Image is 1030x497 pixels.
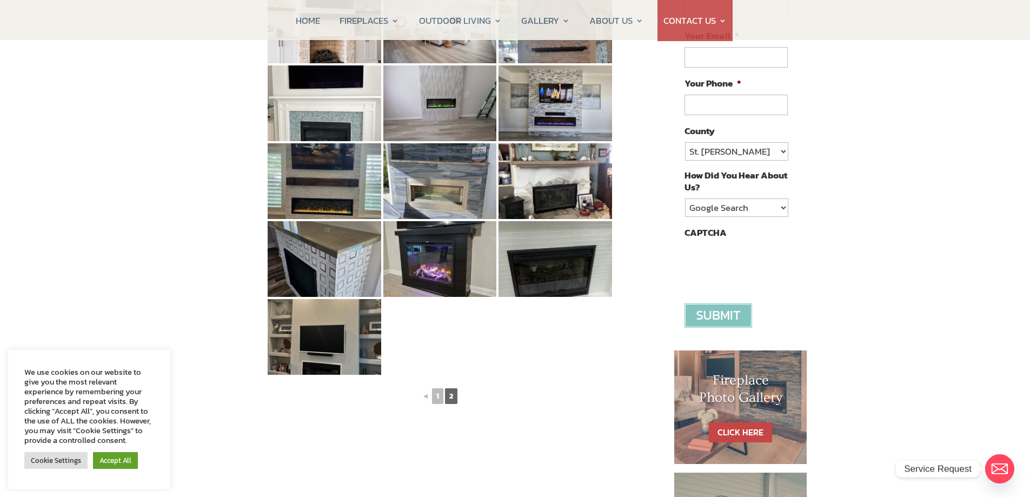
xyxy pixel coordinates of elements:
img: 33 [499,143,612,219]
img: 37 [268,299,381,375]
img: 30 [499,65,612,141]
div: We use cookies on our website to give you the most relevant experience by remembering your prefer... [24,367,154,445]
input: Submit [685,303,752,328]
a: 1 [432,388,443,404]
img: 35 [383,221,497,297]
img: 31 [268,143,381,219]
iframe: reCAPTCHA [685,244,849,286]
label: County [685,125,715,137]
img: 28 [268,65,381,141]
a: Cookie Settings [24,452,88,469]
label: CAPTCHA [685,227,727,238]
a: Email [985,454,1014,483]
label: Your Email [685,30,739,42]
a: Accept All [93,452,138,469]
label: Your Phone [685,77,741,89]
img: 34 [268,221,381,297]
a: CLICK HERE [709,422,772,442]
label: How Did You Hear About Us? [685,169,787,193]
a: ◄ [421,389,430,403]
img: 32 [383,143,497,219]
h1: Fireplace Photo Gallery [696,372,786,411]
img: 36 [499,221,612,297]
span: 2 [445,388,457,404]
img: 29 [383,65,497,141]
